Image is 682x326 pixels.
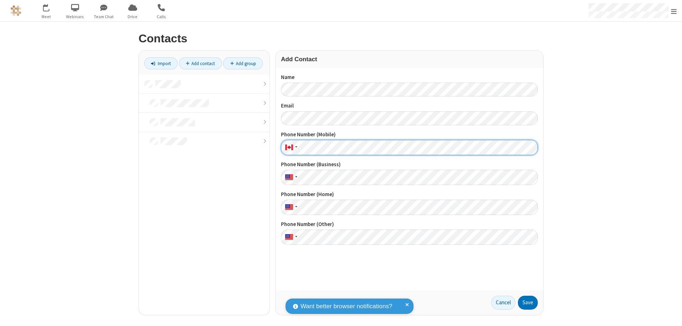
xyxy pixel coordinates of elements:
a: Add contact [179,57,222,69]
h2: Contacts [139,32,543,45]
div: 3 [48,4,53,9]
span: Meet [33,14,60,20]
label: Phone Number (Mobile) [281,131,538,139]
label: Name [281,73,538,81]
span: Team Chat [91,14,117,20]
span: Webinars [62,14,88,20]
div: Canada: + 1 [281,140,299,155]
img: QA Selenium DO NOT DELETE OR CHANGE [11,5,21,16]
h3: Add Contact [281,56,538,63]
div: United States: + 1 [281,170,299,185]
label: Phone Number (Other) [281,220,538,228]
div: United States: + 1 [281,230,299,245]
label: Email [281,102,538,110]
span: Calls [148,14,175,20]
a: Import [144,57,178,69]
span: Drive [119,14,146,20]
a: Cancel [491,296,515,310]
a: Add group [223,57,263,69]
div: United States: + 1 [281,200,299,215]
button: Save [518,296,538,310]
label: Phone Number (Business) [281,161,538,169]
iframe: Chat [664,307,677,321]
label: Phone Number (Home) [281,190,538,199]
span: Want better browser notifications? [301,302,392,311]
